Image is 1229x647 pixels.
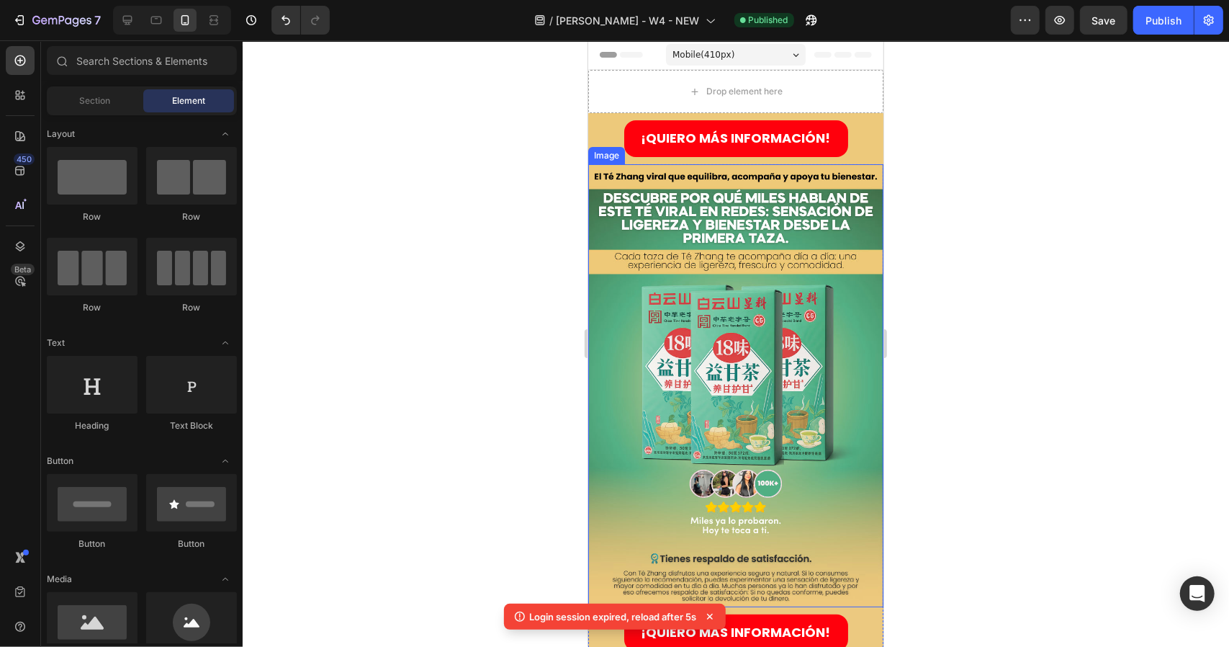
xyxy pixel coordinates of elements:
[214,122,237,146] span: Toggle open
[214,568,237,591] span: Toggle open
[94,12,101,29] p: 7
[530,610,697,624] p: Login session expired, reload after 5s
[271,6,330,35] div: Undo/Redo
[146,537,237,550] div: Button
[550,13,554,28] span: /
[14,153,35,165] div: 450
[47,537,138,550] div: Button
[47,301,138,314] div: Row
[1145,13,1181,28] div: Publish
[214,450,237,473] span: Toggle open
[6,6,107,35] button: 7
[47,46,237,75] input: Search Sections & Elements
[214,331,237,354] span: Toggle open
[47,210,138,223] div: Row
[146,419,237,432] div: Text Block
[146,210,237,223] div: Row
[47,128,75,140] span: Layout
[53,583,243,601] strong: ¡QUIERO MÁS INFORMACIÓN!
[36,574,260,611] a: ¡QUIERO MÁS INFORMACIÓN!
[47,336,65,349] span: Text
[47,455,73,468] span: Button
[557,13,700,28] span: [PERSON_NAME] - W4 - NEW
[1092,14,1116,27] span: Save
[11,264,35,275] div: Beta
[1180,576,1215,611] div: Open Intercom Messenger
[588,40,883,647] iframe: Design area
[172,94,205,107] span: Element
[1133,6,1194,35] button: Publish
[749,14,788,27] span: Published
[80,94,111,107] span: Section
[146,301,237,314] div: Row
[47,573,72,586] span: Media
[47,419,138,432] div: Heading
[1080,6,1127,35] button: Save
